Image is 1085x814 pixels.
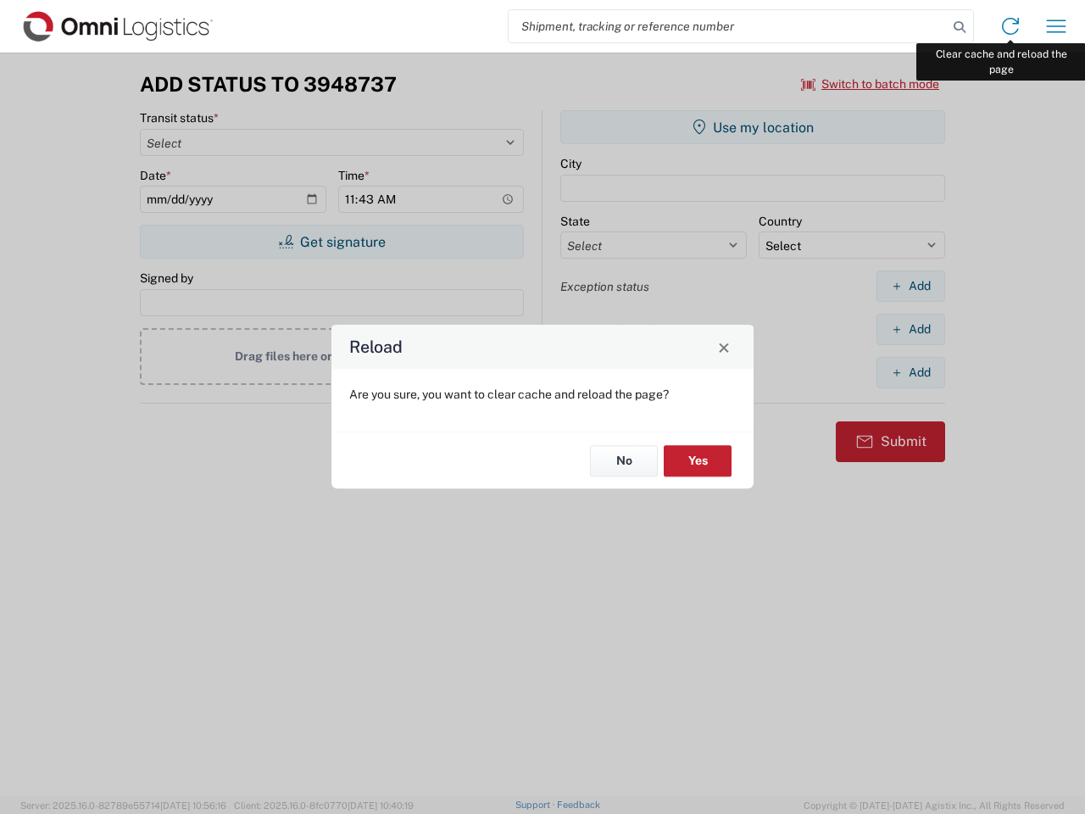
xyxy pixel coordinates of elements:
button: Yes [664,445,732,477]
p: Are you sure, you want to clear cache and reload the page? [349,387,736,402]
button: Close [712,335,736,359]
input: Shipment, tracking or reference number [509,10,948,42]
button: No [590,445,658,477]
h4: Reload [349,335,403,360]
